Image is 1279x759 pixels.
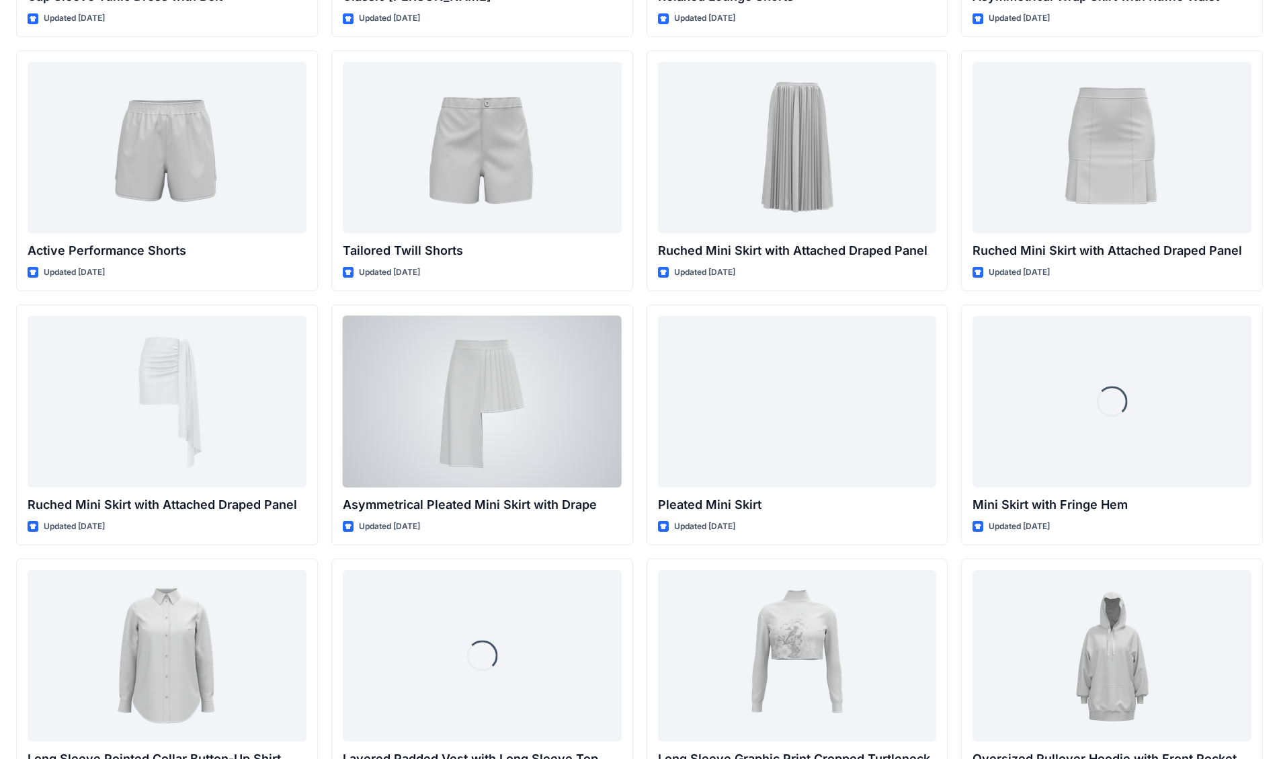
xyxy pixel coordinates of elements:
[973,62,1251,233] a: Ruched Mini Skirt with Attached Draped Panel
[343,62,622,233] a: Tailored Twill Shorts
[359,520,420,534] p: Updated [DATE]
[359,11,420,26] p: Updated [DATE]
[973,495,1251,514] p: Mini Skirt with Fringe Hem
[28,495,306,514] p: Ruched Mini Skirt with Attached Draped Panel
[658,495,937,514] p: Pleated Mini Skirt
[658,570,937,742] a: Long Sleeve Graphic Print Cropped Turtleneck
[28,316,306,487] a: Ruched Mini Skirt with Attached Draped Panel
[973,241,1251,260] p: Ruched Mini Skirt with Attached Draped Panel
[343,495,622,514] p: Asymmetrical Pleated Mini Skirt with Drape
[674,266,735,280] p: Updated [DATE]
[989,520,1050,534] p: Updated [DATE]
[28,62,306,233] a: Active Performance Shorts
[989,266,1050,280] p: Updated [DATE]
[658,62,937,233] a: Ruched Mini Skirt with Attached Draped Panel
[44,266,105,280] p: Updated [DATE]
[343,241,622,260] p: Tailored Twill Shorts
[674,520,735,534] p: Updated [DATE]
[343,316,622,487] a: Asymmetrical Pleated Mini Skirt with Drape
[28,241,306,260] p: Active Performance Shorts
[359,266,420,280] p: Updated [DATE]
[28,570,306,742] a: Long Sleeve Pointed Collar Button-Up Shirt
[674,11,735,26] p: Updated [DATE]
[973,570,1251,742] a: Oversized Pullover Hoodie with Front Pocket
[989,11,1050,26] p: Updated [DATE]
[658,241,937,260] p: Ruched Mini Skirt with Attached Draped Panel
[44,520,105,534] p: Updated [DATE]
[44,11,105,26] p: Updated [DATE]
